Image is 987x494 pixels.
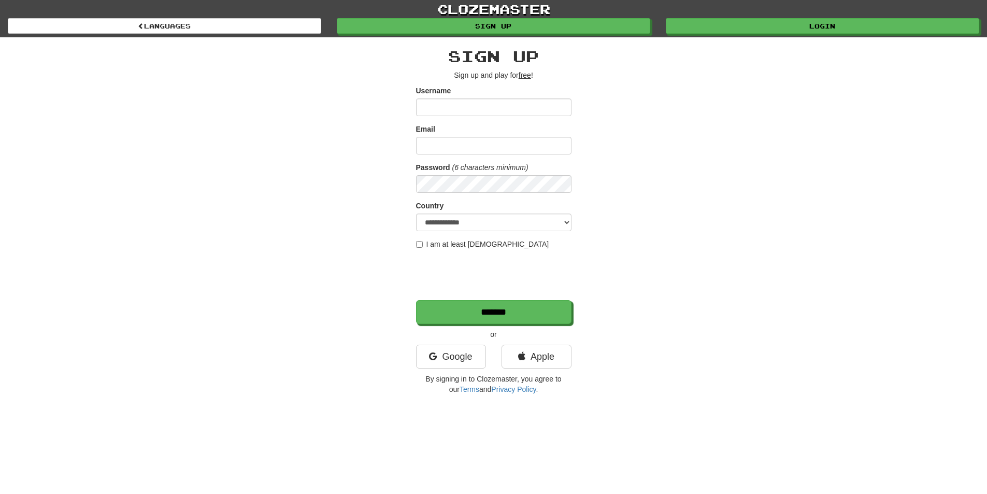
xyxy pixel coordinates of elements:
a: Apple [502,345,571,369]
p: or [416,329,571,340]
p: By signing in to Clozemaster, you agree to our and . [416,374,571,394]
label: Country [416,201,444,211]
u: free [519,71,531,79]
a: Privacy Policy [491,385,536,393]
label: Email [416,124,435,134]
input: I am at least [DEMOGRAPHIC_DATA] [416,241,423,248]
label: Username [416,86,451,96]
iframe: reCAPTCHA [416,255,574,295]
a: Login [666,18,979,34]
label: I am at least [DEMOGRAPHIC_DATA] [416,239,549,249]
em: (6 characters minimum) [452,163,528,172]
a: Terms [460,385,479,393]
p: Sign up and play for ! [416,70,571,80]
a: Sign up [337,18,650,34]
a: Google [416,345,486,369]
a: Languages [8,18,321,34]
label: Password [416,162,450,173]
h2: Sign up [416,48,571,65]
